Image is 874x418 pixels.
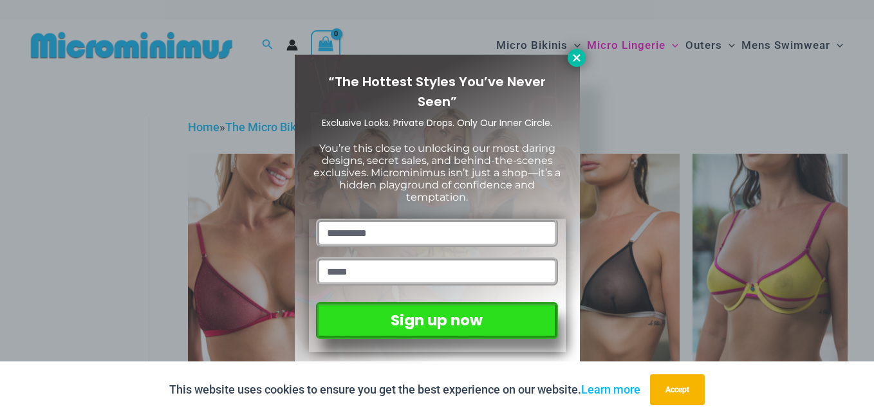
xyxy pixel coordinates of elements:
p: This website uses cookies to ensure you get the best experience on our website. [169,380,640,399]
span: “The Hottest Styles You’ve Never Seen” [328,73,546,111]
button: Sign up now [316,302,557,339]
span: Exclusive Looks. Private Drops. Only Our Inner Circle. [322,116,552,129]
a: Learn more [581,383,640,396]
button: Close [568,49,586,67]
button: Accept [650,374,705,405]
span: You’re this close to unlocking our most daring designs, secret sales, and behind-the-scenes exclu... [313,142,561,204]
